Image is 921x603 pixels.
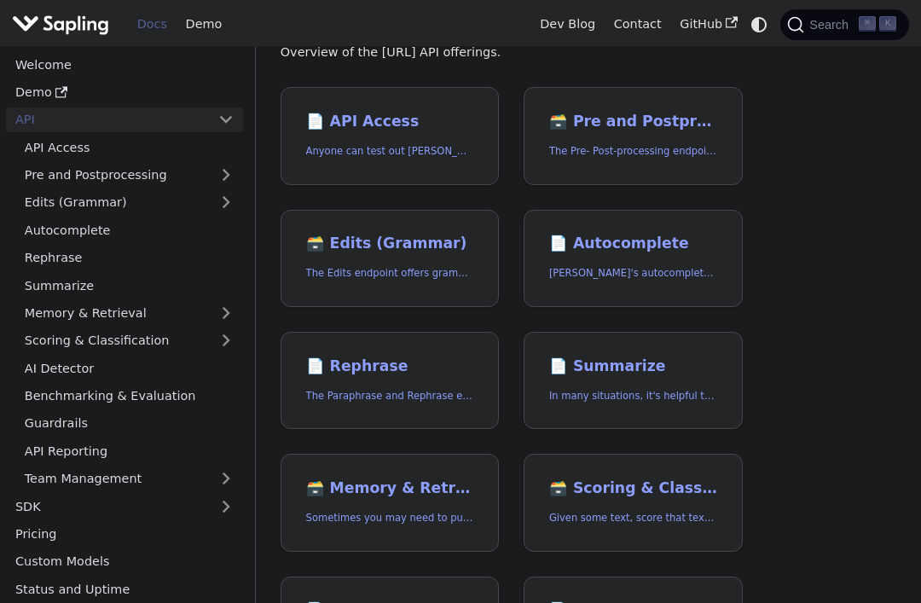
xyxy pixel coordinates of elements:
[605,11,671,38] a: Contact
[524,210,743,308] a: 📄️ Autocomplete[PERSON_NAME]'s autocomplete provides predictions of the next few characters or words
[15,411,243,436] a: Guardrails
[306,510,474,526] p: Sometimes you may need to pull in external information that doesn't fit in the context size of an...
[306,113,474,131] h2: API Access
[281,210,500,308] a: 🗃️ Edits (Grammar)The Edits endpoint offers grammar and spell checking.
[549,357,717,376] h2: Summarize
[859,16,876,32] kbd: ⌘
[549,235,717,253] h2: Autocomplete
[6,522,243,547] a: Pricing
[12,12,109,37] img: Sapling.ai
[6,107,209,132] a: API
[549,265,717,281] p: Sapling's autocomplete provides predictions of the next few characters or words
[15,328,243,353] a: Scoring & Classification
[530,11,604,38] a: Dev Blog
[549,479,717,498] h2: Scoring & Classification
[209,107,243,132] button: Collapse sidebar category 'API'
[6,549,243,574] a: Custom Models
[306,388,474,404] p: The Paraphrase and Rephrase endpoints offer paraphrasing for particular styles.
[549,113,717,131] h2: Pre and Postprocessing
[128,11,177,38] a: Docs
[306,143,474,159] p: Anyone can test out Sapling's API. To get started with the API, simply:
[6,52,243,77] a: Welcome
[12,12,115,37] a: Sapling.ai
[15,246,243,270] a: Rephrase
[15,273,243,298] a: Summarize
[549,143,717,159] p: The Pre- Post-processing endpoints offer tools for preparing your text data for ingestation as we...
[281,454,500,552] a: 🗃️ Memory & RetrievalSometimes you may need to pull in external information that doesn't fit in t...
[306,235,474,253] h2: Edits (Grammar)
[747,12,772,37] button: Switch between dark and light mode (currently system mode)
[879,16,896,32] kbd: K
[6,577,243,601] a: Status and Uptime
[15,190,243,215] a: Edits (Grammar)
[549,510,717,526] p: Given some text, score that text or classify it into one of a set of pre-specified categories.
[306,357,474,376] h2: Rephrase
[281,87,500,185] a: 📄️ API AccessAnyone can test out [PERSON_NAME]'s API. To get started with the API, simply:
[209,494,243,519] button: Expand sidebar category 'SDK'
[15,356,243,380] a: AI Detector
[306,265,474,281] p: The Edits endpoint offers grammar and spell checking.
[524,454,743,552] a: 🗃️ Scoring & ClassificationGiven some text, score that text or classify it into one of a set of p...
[6,494,209,519] a: SDK
[15,467,243,491] a: Team Management
[281,332,500,430] a: 📄️ RephraseThe Paraphrase and Rephrase endpoints offer paraphrasing for particular styles.
[670,11,746,38] a: GitHub
[15,438,243,463] a: API Reporting
[549,388,717,404] p: In many situations, it's helpful to summarize a longer document into a shorter, more easily diges...
[524,87,743,185] a: 🗃️ Pre and PostprocessingThe Pre- Post-processing endpoints offer tools for preparing your text d...
[15,163,243,188] a: Pre and Postprocessing
[15,301,243,326] a: Memory & Retrieval
[15,384,243,409] a: Benchmarking & Evaluation
[15,135,243,159] a: API Access
[524,332,743,430] a: 📄️ SummarizeIn many situations, it's helpful to summarize a longer document into a shorter, more ...
[6,80,243,105] a: Demo
[281,43,743,63] p: Overview of the [URL] API offerings.
[15,217,243,242] a: Autocomplete
[306,479,474,498] h2: Memory & Retrieval
[804,18,859,32] span: Search
[780,9,908,40] button: Search (Command+K)
[177,11,231,38] a: Demo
